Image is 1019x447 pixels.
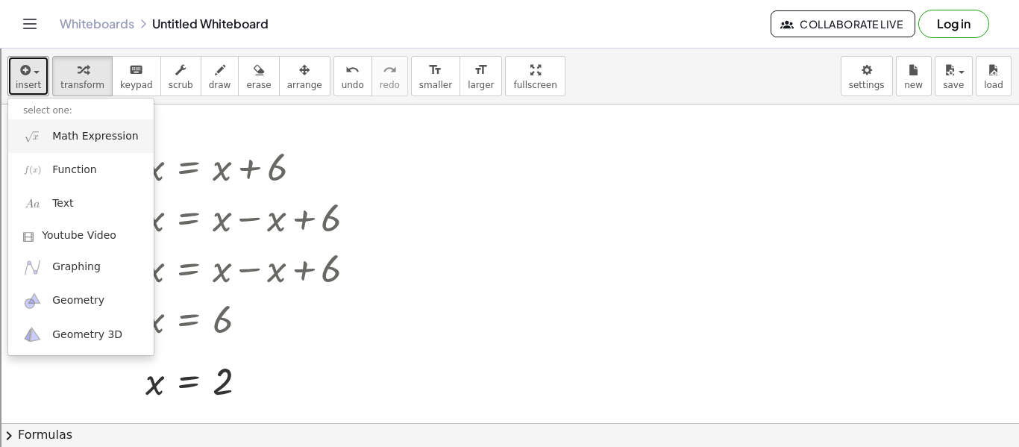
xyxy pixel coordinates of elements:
button: Log in [918,10,989,38]
div: Home [6,6,312,19]
a: Whiteboards [60,16,134,31]
img: ggb-3d.svg [23,325,42,344]
a: Math Expression [8,119,154,153]
a: Geometry [8,284,154,318]
a: Youtube Video [8,221,154,251]
a: Function [8,153,154,187]
span: Function [52,163,97,178]
li: select one: [8,102,154,119]
div: Move To ... [6,61,1013,75]
div: Sort New > Old [6,48,1013,61]
div: Sign out [6,101,1013,115]
div: Sort A > Z [6,34,1013,48]
a: Geometry 3D [8,318,154,351]
span: Math Expression [52,129,138,144]
img: Aa.png [23,195,42,213]
a: Graphing [8,251,154,284]
div: Delete [6,75,1013,88]
img: ggb-graphing.svg [23,258,42,277]
img: f_x.png [23,160,42,179]
a: Text [8,187,154,221]
span: Geometry [52,293,104,308]
button: transform [52,56,113,96]
span: Text [52,196,73,211]
span: Graphing [52,260,101,275]
img: ggb-geometry.svg [23,292,42,310]
button: Toggle navigation [18,12,42,36]
span: transform [60,80,104,90]
span: Youtube Video [42,228,116,243]
img: sqrt_x.png [23,127,42,146]
span: Geometry 3D [52,328,122,343]
button: Collaborate Live [771,10,915,37]
span: insert [16,80,41,90]
span: Collaborate Live [783,17,903,31]
button: insert [7,56,49,96]
div: Options [6,88,1013,101]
